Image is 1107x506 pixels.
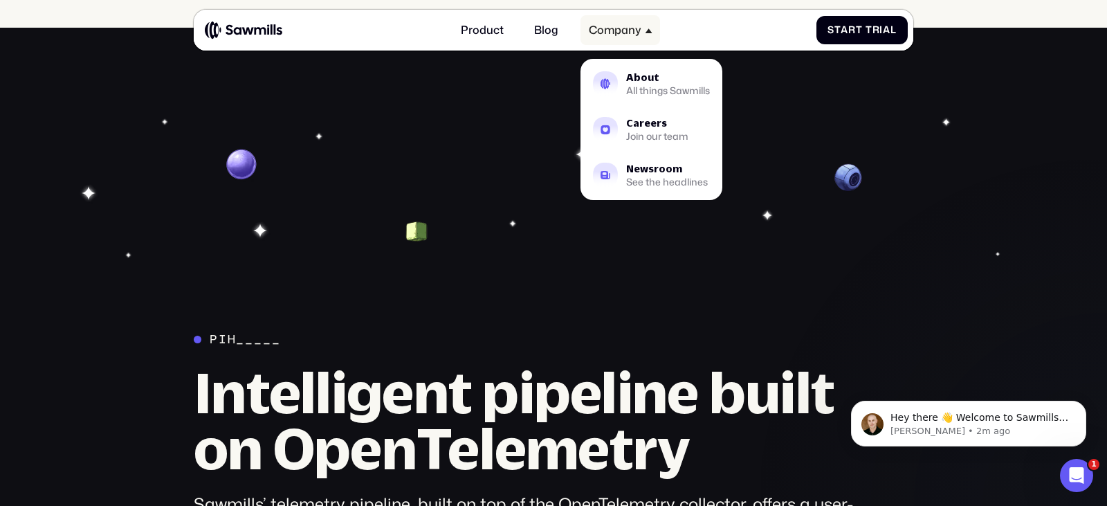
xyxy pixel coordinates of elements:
[626,73,710,82] div: About
[626,178,708,187] div: See the headlines
[585,109,718,150] a: CareersJoin our team
[580,45,722,200] nav: Company
[526,15,567,45] a: Blog
[626,132,688,141] div: Join our team
[841,24,848,36] span: a
[856,24,863,36] span: t
[194,364,858,476] h2: Intelligent pipeline built on OpenTelemetry
[452,15,512,45] a: Product
[626,164,708,174] div: Newsroom
[872,24,880,36] span: r
[848,24,856,36] span: r
[585,63,718,105] a: AboutAll things Sawmills
[830,372,1107,469] iframe: Intercom notifications message
[1088,459,1099,470] span: 1
[626,87,710,96] div: All things Sawmills
[834,24,841,36] span: t
[879,24,883,36] span: i
[883,24,890,36] span: a
[827,24,834,36] span: S
[890,24,897,36] span: l
[589,24,641,37] div: Company
[866,24,872,36] span: T
[626,118,688,128] div: Careers
[1060,459,1093,492] iframe: Intercom live chat
[585,154,718,196] a: NewsroomSee the headlines
[816,16,908,44] a: StartTrial
[210,332,280,347] div: PiH_____
[580,15,661,45] div: Company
